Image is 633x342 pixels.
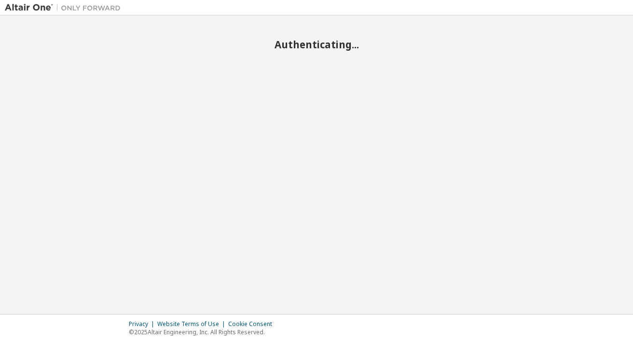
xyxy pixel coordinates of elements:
div: Website Terms of Use [157,320,228,328]
div: Cookie Consent [228,320,278,328]
div: Privacy [129,320,157,328]
p: © 2025 Altair Engineering, Inc. All Rights Reserved. [129,328,278,336]
img: Altair One [5,3,125,13]
h2: Authenticating... [5,38,628,51]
